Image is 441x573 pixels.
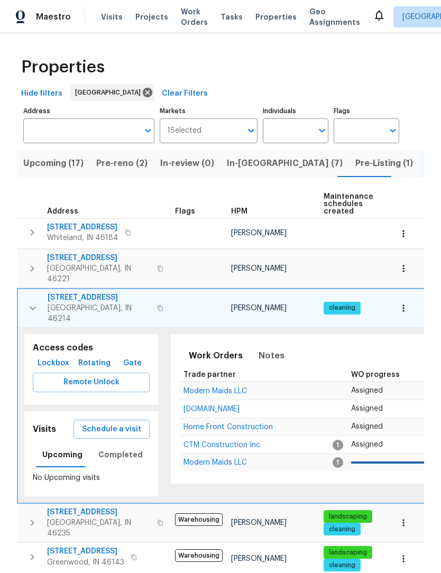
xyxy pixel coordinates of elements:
[325,512,371,521] span: landscaping
[244,123,259,138] button: Open
[47,517,151,539] span: [GEOGRAPHIC_DATA], IN 46235
[47,222,118,233] span: [STREET_ADDRESS]
[141,123,155,138] button: Open
[48,303,151,324] span: [GEOGRAPHIC_DATA], IN 46214
[120,357,145,370] span: Gate
[351,439,433,450] p: Assigned
[33,343,150,354] h5: Access codes
[183,442,260,448] a: CTM Construction Inc
[175,208,195,215] span: Flags
[183,459,247,466] a: Modern Maids LLC
[315,123,329,138] button: Open
[183,387,247,395] span: Modern Maids LLC
[259,348,284,363] span: Notes
[351,385,433,396] p: Assigned
[21,62,105,72] span: Properties
[98,448,143,461] span: Completed
[96,156,148,171] span: Pre-reno (2)
[47,253,151,263] span: [STREET_ADDRESS]
[183,405,240,413] span: [DOMAIN_NAME]
[231,229,287,237] span: [PERSON_NAME]
[74,354,115,373] button: Rotating
[47,233,118,243] span: Whiteland, IN 46184
[183,371,236,378] span: Trade partner
[309,6,360,27] span: Geo Assignments
[70,84,154,101] div: [GEOGRAPHIC_DATA]
[47,546,124,557] span: [STREET_ADDRESS]
[231,208,247,215] span: HPM
[175,549,223,562] span: Warehousing
[41,376,141,389] span: Remote Unlock
[255,12,297,22] span: Properties
[160,156,214,171] span: In-review (0)
[101,12,123,22] span: Visits
[183,424,273,430] a: Home Front Construction
[47,507,151,517] span: [STREET_ADDRESS]
[73,420,150,439] button: Schedule a visit
[325,561,360,570] span: cleaning
[33,354,73,373] button: Lockbox
[135,12,168,22] span: Projects
[23,156,84,171] span: Upcoming (17)
[227,156,343,171] span: In-[GEOGRAPHIC_DATA] (7)
[33,424,56,435] h5: Visits
[183,406,240,412] a: [DOMAIN_NAME]
[231,519,287,526] span: [PERSON_NAME]
[351,403,433,414] p: Assigned
[38,357,69,370] span: Lockbox
[324,193,373,215] span: Maintenance schedules created
[355,156,413,171] span: Pre-Listing (1)
[183,423,273,431] span: Home Front Construction
[17,84,67,104] button: Hide filters
[221,13,243,21] span: Tasks
[183,388,247,394] a: Modern Maids LLC
[78,357,111,370] span: Rotating
[158,84,212,104] button: Clear Filters
[47,263,151,284] span: [GEOGRAPHIC_DATA], IN 46221
[47,557,124,568] span: Greenwood, IN 46143
[33,473,150,484] p: No Upcoming visits
[325,303,360,312] span: cleaning
[183,459,247,466] span: Modern Maids LLC
[263,108,328,114] label: Individuals
[75,87,145,98] span: [GEOGRAPHIC_DATA]
[333,440,343,450] span: 1
[21,87,62,100] span: Hide filters
[231,555,287,562] span: [PERSON_NAME]
[231,265,287,272] span: [PERSON_NAME]
[82,423,141,436] span: Schedule a visit
[181,6,208,27] span: Work Orders
[42,448,82,461] span: Upcoming
[160,108,258,114] label: Markets
[23,108,154,114] label: Address
[115,354,149,373] button: Gate
[36,12,71,22] span: Maestro
[351,421,433,432] p: Assigned
[333,457,343,468] span: 1
[325,525,360,534] span: cleaning
[231,304,287,312] span: [PERSON_NAME]
[334,108,399,114] label: Flags
[175,513,223,526] span: Warehousing
[183,441,260,449] span: CTM Construction Inc
[48,292,151,303] span: [STREET_ADDRESS]
[385,123,400,138] button: Open
[167,126,201,135] span: 1 Selected
[47,208,78,215] span: Address
[162,87,208,100] span: Clear Filters
[189,348,243,363] span: Work Orders
[33,373,150,392] button: Remote Unlock
[351,371,400,378] span: WO progress
[325,548,371,557] span: landscaping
